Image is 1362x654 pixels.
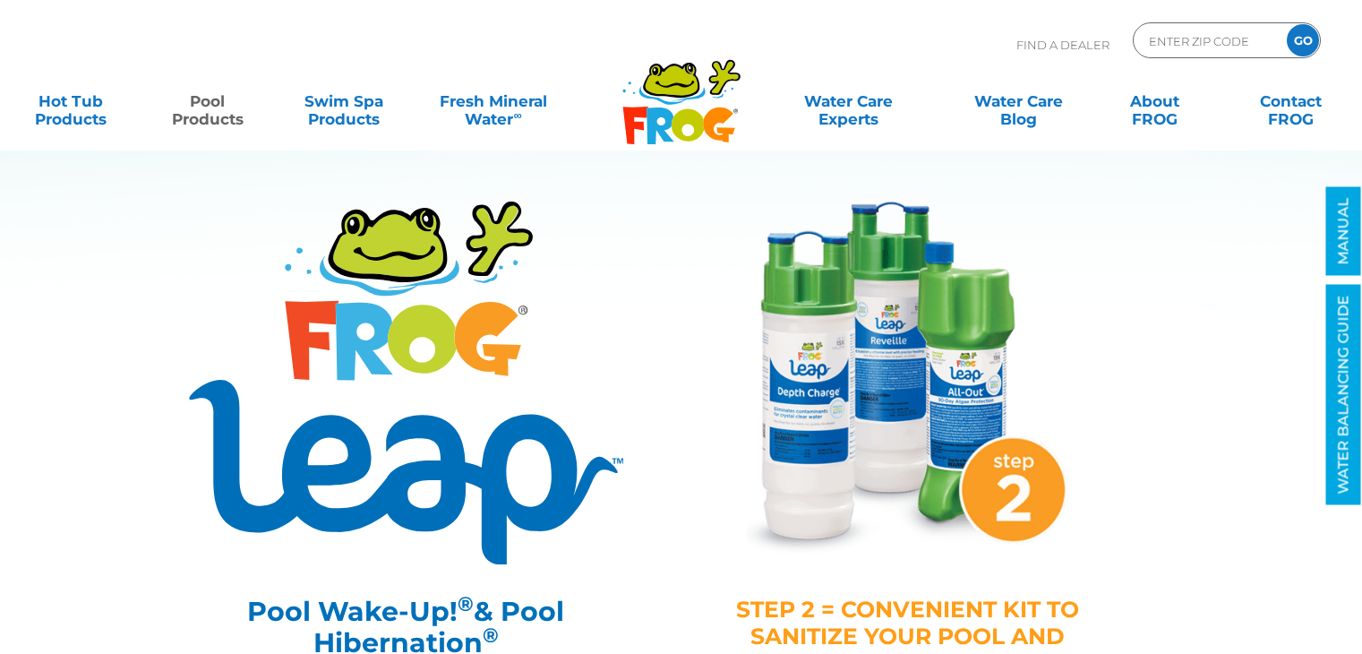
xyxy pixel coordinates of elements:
[1326,285,1361,505] a: WATER BALANCING GUIDE
[18,83,124,119] a: Hot TubProducts
[1287,24,1319,56] input: GO
[189,202,623,564] img: Product Logo
[427,83,560,119] a: Fresh MineralWater∞
[513,108,521,122] sup: ∞
[458,591,474,616] sup: ®
[291,83,397,119] a: Swim SpaProducts
[1016,22,1109,67] p: Find A Dealer
[1326,187,1361,276] a: MANUAL
[965,83,1071,119] a: Water CareBlog
[154,83,260,119] a: PoolProducts
[1101,83,1207,119] a: AboutFROG
[612,36,750,145] img: Frog Products Logo
[483,623,499,648] sup: ®
[1238,83,1344,119] a: ContactFROG
[762,83,935,119] a: Water CareExperts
